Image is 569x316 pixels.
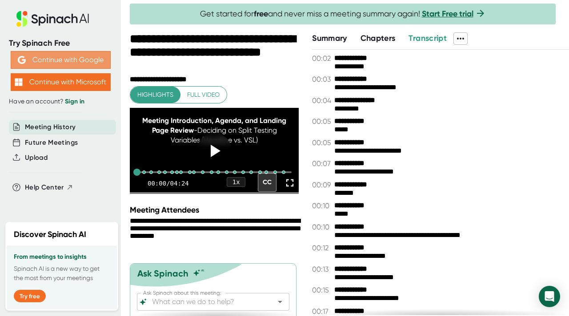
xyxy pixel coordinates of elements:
[258,173,276,192] div: CC
[142,116,286,134] span: Meeting Introduction, Agenda, and Landing Page Review
[312,159,332,168] span: 00:07
[312,54,332,63] span: 00:02
[148,180,189,187] div: 00:00 / 04:24
[312,265,332,273] span: 00:13
[25,138,78,148] button: Future Meetings
[312,117,332,126] span: 00:05
[361,33,396,43] span: Chapters
[180,87,227,103] button: Full video
[9,98,112,106] div: Have an account?
[312,96,332,105] span: 00:04
[14,253,110,261] h3: From meetings to insights
[312,32,347,44] button: Summary
[18,56,26,64] img: Aehbyd4JwY73AAAAAElFTkSuQmCC
[361,32,396,44] button: Chapters
[150,296,260,308] input: What can we do to help?
[137,268,188,279] div: Ask Spinach
[312,75,332,83] span: 00:03
[65,98,84,105] a: Sign in
[312,201,332,210] span: 00:10
[9,38,112,48] div: Try Spinach Free
[130,87,180,103] button: Highlights
[14,264,110,283] p: Spinach AI is a new way to get the most from your meetings
[25,182,73,193] button: Help Center
[409,33,447,43] span: Transcript
[14,290,46,302] button: Try free
[312,181,332,189] span: 00:09
[312,244,332,252] span: 00:12
[312,33,347,43] span: Summary
[25,122,76,132] button: Meeting History
[312,286,332,294] span: 00:15
[227,177,245,187] div: 1 x
[25,153,48,163] button: Upload
[274,296,286,308] button: Open
[422,9,473,19] a: Start Free trial
[187,89,220,100] span: Full video
[312,307,332,316] span: 00:17
[137,89,173,100] span: Highlights
[539,286,560,307] div: Open Intercom Messenger
[14,229,86,241] h2: Discover Spinach AI
[138,116,290,146] div: - Deciding on Split Testing Variables (Headline vs. VSL)
[11,51,111,69] button: Continue with Google
[409,32,447,44] button: Transcript
[312,138,332,147] span: 00:05
[130,205,301,215] div: Meeting Attendees
[312,223,332,231] span: 00:10
[200,9,486,19] span: Get started for and never miss a meeting summary again!
[11,73,111,91] button: Continue with Microsoft
[25,182,64,193] span: Help Center
[254,9,268,19] b: free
